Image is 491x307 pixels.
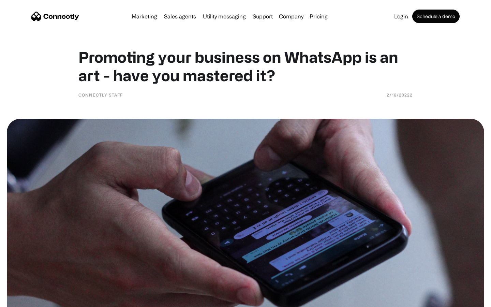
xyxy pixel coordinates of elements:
a: Sales agents [161,14,199,19]
a: Login [391,14,411,19]
a: Support [250,14,276,19]
h1: Promoting your business on WhatsApp is an art - have you mastered it? [78,48,413,85]
a: Marketing [129,14,160,19]
div: 2/16/20222 [387,91,413,98]
a: Schedule a demo [412,10,460,23]
aside: Language selected: English [7,295,41,305]
div: Connectly Staff [78,91,123,98]
ul: Language list [14,295,41,305]
div: Company [279,12,303,21]
a: Pricing [307,14,330,19]
a: Utility messaging [200,14,249,19]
